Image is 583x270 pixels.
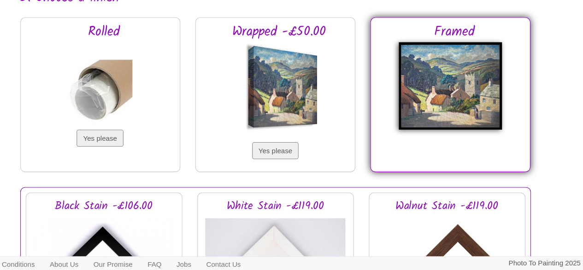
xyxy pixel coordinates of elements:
[239,36,351,49] h2: Wrapped -
[306,195,336,211] span: £119.00
[400,36,513,49] h2: Framed
[66,198,200,209] h3: Black Stain -
[117,250,167,264] a: Our Promise
[406,51,501,132] img: Framed
[221,250,266,264] a: Contact Us
[167,250,194,264] a: FAQ
[467,195,498,211] span: £119.00
[194,250,221,264] a: Jobs
[270,144,313,159] button: Yes please
[76,250,117,264] a: About Us
[383,198,518,209] h3: Walnut Stain -
[224,198,359,209] h3: White Stain -
[146,195,178,211] span: £106.00
[303,32,338,52] span: £50.00
[108,132,151,148] button: Yes please
[507,250,574,261] p: Photo To Painting 2025
[77,36,189,49] h2: Rolled
[56,4,528,17] h2: 3. Choose a finish
[100,67,159,127] img: Rolled in a tube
